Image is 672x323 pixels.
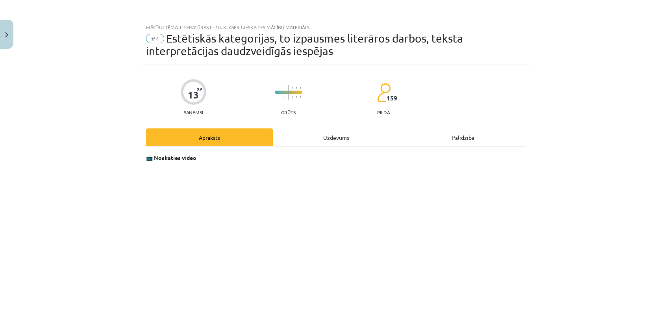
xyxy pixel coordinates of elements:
img: icon-short-line-57e1e144782c952c97e751825c79c345078a6d821885a25fce030b3d8c18986b.svg [284,96,285,98]
img: icon-short-line-57e1e144782c952c97e751825c79c345078a6d821885a25fce030b3d8c18986b.svg [280,96,281,98]
img: icon-short-line-57e1e144782c952c97e751825c79c345078a6d821885a25fce030b3d8c18986b.svg [300,96,301,98]
img: icon-short-line-57e1e144782c952c97e751825c79c345078a6d821885a25fce030b3d8c18986b.svg [300,87,301,89]
img: icon-short-line-57e1e144782c952c97e751825c79c345078a6d821885a25fce030b3d8c18986b.svg [280,87,281,89]
img: icon-short-line-57e1e144782c952c97e751825c79c345078a6d821885a25fce030b3d8c18986b.svg [276,96,277,98]
p: pilda [377,110,390,115]
img: icon-short-line-57e1e144782c952c97e751825c79c345078a6d821885a25fce030b3d8c18986b.svg [292,87,293,89]
img: students-c634bb4e5e11cddfef0936a35e636f08e4e9abd3cc4e673bd6f9a4125e45ecb1.svg [377,83,391,102]
div: Uzdevums [273,128,400,146]
div: 13 [188,89,199,100]
span: Estētiskās kategorijas, to izpausmes literāros darbos, teksta interpretācijas daudzveidīgās iespējas [146,32,463,58]
div: Apraksts [146,128,273,146]
p: Grūts [281,110,296,115]
img: icon-short-line-57e1e144782c952c97e751825c79c345078a6d821885a25fce030b3d8c18986b.svg [296,96,297,98]
span: XP [197,87,202,91]
img: icon-short-line-57e1e144782c952c97e751825c79c345078a6d821885a25fce030b3d8c18986b.svg [292,96,293,98]
span: #4 [146,34,164,43]
span: 159 [387,95,397,102]
div: Palīdzība [400,128,526,146]
p: Saņemsi [181,110,206,115]
img: icon-short-line-57e1e144782c952c97e751825c79c345078a6d821885a25fce030b3d8c18986b.svg [296,87,297,89]
img: icon-long-line-d9ea69661e0d244f92f715978eff75569469978d946b2353a9bb055b3ed8787d.svg [288,85,289,100]
img: icon-short-line-57e1e144782c952c97e751825c79c345078a6d821885a25fce030b3d8c18986b.svg [284,87,285,89]
img: icon-close-lesson-0947bae3869378f0d4975bcd49f059093ad1ed9edebbc8119c70593378902aed.svg [5,32,8,37]
strong: 📺 Noskaties video [146,154,196,161]
img: icon-short-line-57e1e144782c952c97e751825c79c345078a6d821885a25fce030b3d8c18986b.svg [276,87,277,89]
div: Mācību tēma: Literatūras i - 10. klases 1.ieskaites mācību materiāls [146,24,526,30]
